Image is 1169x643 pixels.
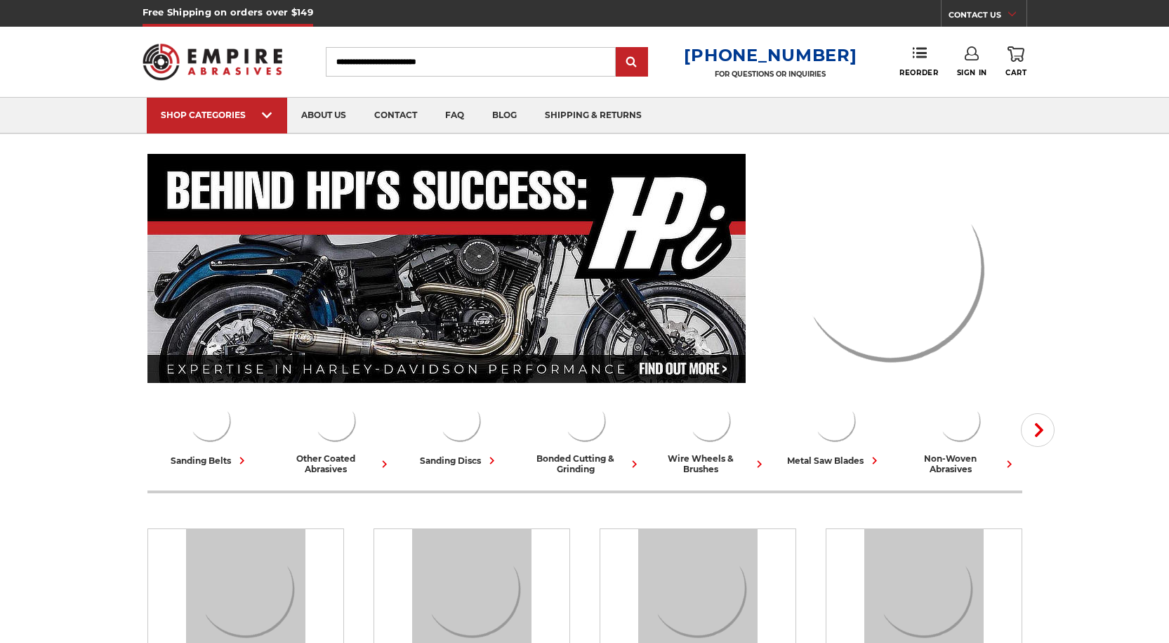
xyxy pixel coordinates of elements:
[778,396,892,468] a: metal saw blades
[161,110,273,120] div: SHOP CATEGORIES
[934,396,985,446] img: Non-woven Abrasives
[1021,413,1055,447] button: Next
[287,98,360,134] a: about us
[435,396,485,446] img: Sanding Discs
[684,45,857,65] a: [PHONE_NUMBER]
[310,396,360,446] img: Other Coated Abrasives
[560,396,610,446] img: Bonded Cutting & Grinding
[185,396,235,446] img: Sanding Belts
[949,7,1026,27] a: CONTACT US
[420,453,499,468] div: sanding discs
[431,98,478,134] a: faq
[899,46,938,77] a: Reorder
[684,70,857,79] p: FOR QUESTIONS OR INQUIRIES
[147,154,746,383] img: Banner for an interview featuring Horsepower Inc who makes Harley performance upgrades featured o...
[899,68,938,77] span: Reorder
[903,453,1017,474] div: non-woven abrasives
[760,154,1022,383] img: promo banner for custom belts.
[957,68,987,77] span: Sign In
[810,396,860,446] img: Metal Saw Blades
[403,396,517,468] a: sanding discs
[653,453,767,474] div: wire wheels & brushes
[171,453,249,468] div: sanding belts
[618,48,646,77] input: Submit
[1005,46,1026,77] a: Cart
[903,396,1017,474] a: non-woven abrasives
[528,453,642,474] div: bonded cutting & grinding
[653,396,767,474] a: wire wheels & brushes
[360,98,431,134] a: contact
[143,34,283,89] img: Empire Abrasives
[478,98,531,134] a: blog
[1005,68,1026,77] span: Cart
[528,396,642,474] a: bonded cutting & grinding
[531,98,656,134] a: shipping & returns
[685,396,735,446] img: Wire Wheels & Brushes
[278,396,392,474] a: other coated abrasives
[278,453,392,474] div: other coated abrasives
[153,396,267,468] a: sanding belts
[787,453,882,468] div: metal saw blades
